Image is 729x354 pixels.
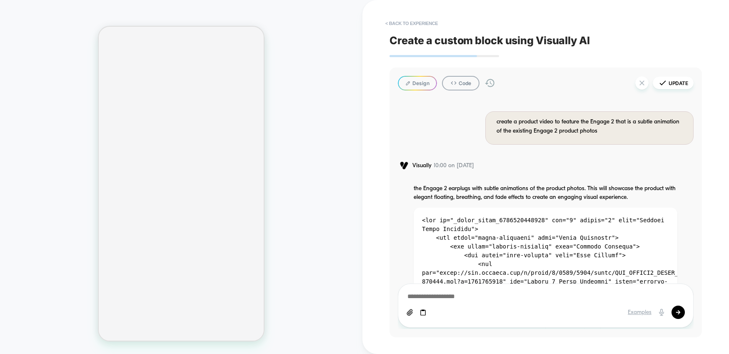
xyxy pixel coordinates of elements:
span: 10:00 on [DATE] [434,162,474,169]
span: Create a custom block using Visually AI [389,34,702,47]
div: create a product video to feature the Engage 2 that is a subtle animation of the existing Engage ... [497,118,685,136]
button: Design [398,76,437,90]
div: Examples [628,309,652,316]
span: Visually [412,162,432,169]
p: the Engage 2 earplugs with subtle animations of the product photos. This will showcase the produc... [414,184,677,202]
img: Visually logo [398,161,410,170]
button: Code [442,76,479,90]
button: < Back to experience [381,17,442,30]
button: Update [653,77,694,89]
